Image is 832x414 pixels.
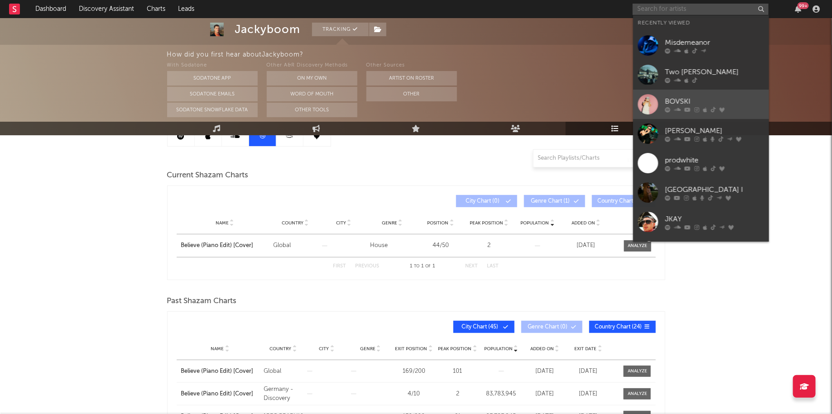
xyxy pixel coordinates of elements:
span: of [425,264,431,268]
a: Believe (Piano Edit) [Cover] [181,241,269,250]
span: Current Shazam Charts [167,170,249,181]
span: Name [211,346,224,352]
div: JKAY [665,214,765,224]
span: Genre [360,346,375,352]
div: BOVSKI [665,96,765,107]
button: Previous [356,264,380,269]
a: Believe (Piano Edit) [Cover] [181,367,260,376]
button: Tracking [312,23,369,36]
div: Recently Viewed [638,18,765,29]
span: Added On [572,220,595,226]
span: City Chart ( 0 ) [462,199,504,204]
div: Two [PERSON_NAME] [665,67,765,77]
span: Peak Position [470,220,503,226]
div: 2 [467,241,511,250]
button: Sodatone Emails [167,87,258,101]
button: Country Chart(24) [589,321,656,333]
span: Exit Position [395,346,428,352]
button: Genre Chart(0) [521,321,582,333]
div: [DATE] [569,390,608,399]
a: [PERSON_NAME] [633,119,769,148]
span: Name [216,220,229,226]
a: BOVSKI [633,90,769,119]
button: Other [366,87,457,101]
a: [PERSON_NAME] [633,237,769,266]
div: With Sodatone [167,60,258,71]
div: 83,783,945 [482,390,521,399]
div: Other A&R Discovery Methods [267,60,357,71]
div: 2 [438,390,477,399]
button: City Chart(0) [456,195,517,207]
button: Other Tools [267,103,357,117]
input: Search Playlists/Charts [533,149,646,167]
button: Last [487,264,499,269]
div: 44 / 50 [419,241,463,250]
span: Country [282,220,303,226]
a: Two [PERSON_NAME] [633,60,769,90]
span: City [336,220,346,226]
button: On My Own [267,71,357,86]
div: Other Sources [366,60,457,71]
span: Past Shazam Charts [167,296,237,307]
div: Global [264,367,303,376]
button: City Chart(45) [453,321,515,333]
a: Misdemeanor [633,31,769,60]
div: prodwhite [665,155,765,166]
a: Believe (Piano Edit) [Cover] [181,390,260,399]
div: [DATE] [525,390,564,399]
button: Next [466,264,478,269]
button: First [333,264,346,269]
div: Global [274,241,317,250]
button: Sodatone App [167,71,258,86]
span: Exit Date [575,346,597,352]
div: House [370,241,414,250]
div: [PERSON_NAME] [665,125,765,136]
button: Word Of Mouth [267,87,357,101]
button: Country Chart(0) [592,195,656,207]
div: 101 [438,367,477,376]
span: City [319,346,329,352]
button: Artist on Roster [366,71,457,86]
span: Position [428,220,449,226]
div: 169 / 200 [394,367,433,376]
input: Search for artists [633,4,769,15]
span: Genre Chart ( 1 ) [530,199,572,204]
div: Germany - Discovery [264,385,303,403]
span: Population [484,346,513,352]
span: Peak Position [438,346,471,352]
span: Genre [382,220,397,226]
a: prodwhite [633,148,769,178]
span: City Chart ( 45 ) [459,324,501,330]
a: JKAY [633,207,769,237]
div: Jackyboom [235,23,301,36]
span: Country Chart ( 24 ) [595,324,642,330]
button: Sodatone Snowflake Data [167,103,258,117]
div: [GEOGRAPHIC_DATA] I [665,184,765,195]
div: 4 / 10 [394,390,433,399]
div: [DATE] [564,241,608,250]
span: Country [269,346,291,352]
a: [GEOGRAPHIC_DATA] I [633,178,769,207]
div: [DATE] [569,367,608,376]
div: 99 + [798,2,809,9]
span: Genre Chart ( 0 ) [527,324,569,330]
div: [DATE] [525,367,564,376]
span: Added On [530,346,554,352]
button: 99+ [795,5,801,13]
span: to [414,264,419,268]
button: Genre Chart(1) [524,195,585,207]
div: 1 1 1 [398,261,447,272]
span: Country Chart ( 0 ) [598,199,642,204]
div: Misdemeanor [665,37,765,48]
span: Population [521,220,549,226]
